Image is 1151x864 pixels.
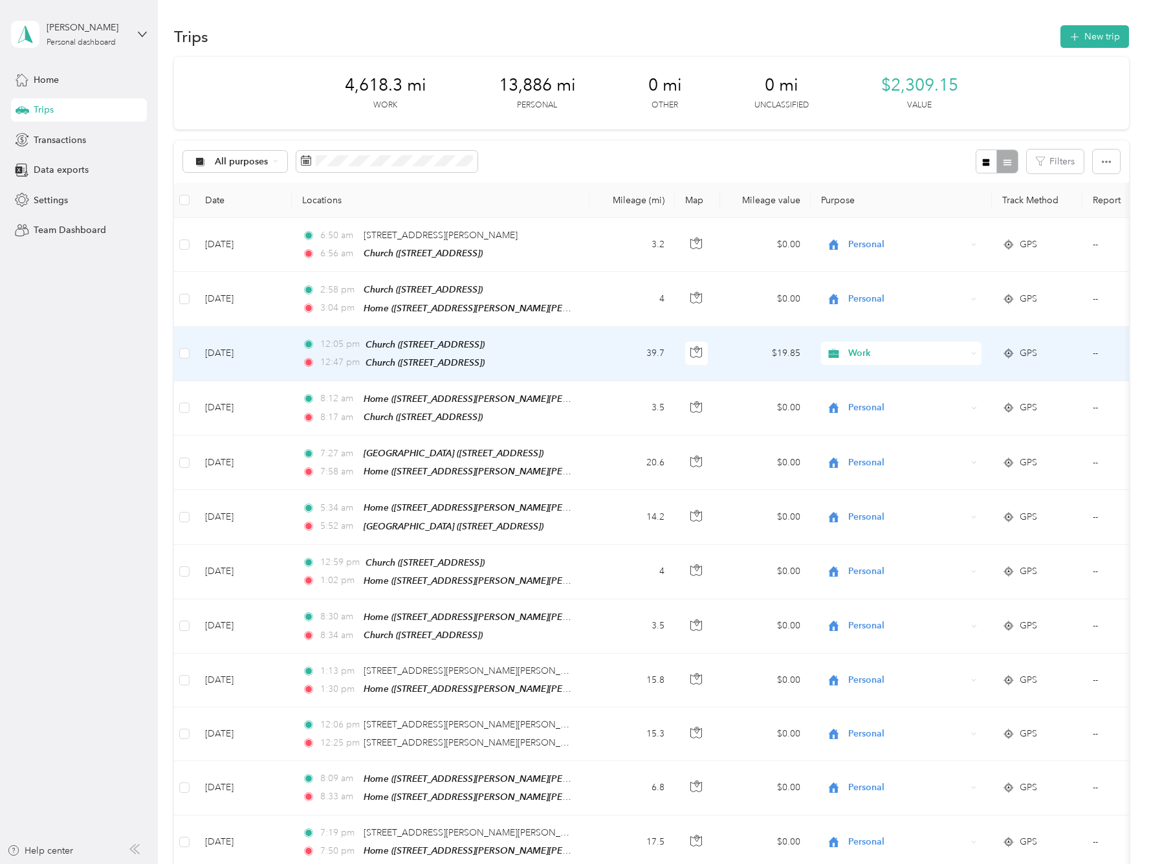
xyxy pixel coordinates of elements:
[765,75,798,96] span: 0 mi
[364,683,670,694] span: Home ([STREET_ADDRESS][PERSON_NAME][PERSON_NAME][US_STATE])
[320,465,357,479] span: 7:58 am
[292,183,589,218] th: Locations
[195,381,292,436] td: [DATE]
[320,447,357,461] span: 7:27 am
[320,718,357,732] span: 12:06 pm
[320,610,357,624] span: 8:30 am
[848,510,967,524] span: Personal
[754,100,809,111] p: Unclassified
[195,218,292,272] td: [DATE]
[364,773,670,784] span: Home ([STREET_ADDRESS][PERSON_NAME][PERSON_NAME][US_STATE])
[320,664,357,678] span: 1:13 pm
[652,100,678,111] p: Other
[320,826,357,840] span: 7:19 pm
[1020,835,1037,849] span: GPS
[720,272,811,326] td: $0.00
[320,283,357,297] span: 2:58 pm
[589,599,675,654] td: 3.5
[364,393,670,404] span: Home ([STREET_ADDRESS][PERSON_NAME][PERSON_NAME][US_STATE])
[195,490,292,544] td: [DATE]
[720,381,811,436] td: $0.00
[34,133,86,147] span: Transactions
[320,355,360,370] span: 12:47 pm
[320,771,357,786] span: 8:09 am
[320,736,357,750] span: 12:25 pm
[648,75,682,96] span: 0 mi
[345,75,426,96] span: 4,618.3 mi
[320,392,357,406] span: 8:12 am
[7,844,73,858] div: Help center
[364,719,589,730] span: [STREET_ADDRESS][PERSON_NAME][PERSON_NAME]
[195,183,292,218] th: Date
[848,346,967,360] span: Work
[675,183,720,218] th: Map
[589,654,675,707] td: 15.8
[720,599,811,654] td: $0.00
[364,502,670,513] span: Home ([STREET_ADDRESS][PERSON_NAME][PERSON_NAME][US_STATE])
[364,521,543,531] span: [GEOGRAPHIC_DATA] ([STREET_ADDRESS])
[34,103,54,116] span: Trips
[992,183,1082,218] th: Track Method
[848,727,967,741] span: Personal
[195,272,292,326] td: [DATE]
[320,519,357,533] span: 5:52 am
[364,284,483,294] span: Church ([STREET_ADDRESS])
[364,827,589,838] span: [STREET_ADDRESS][PERSON_NAME][PERSON_NAME]
[34,163,89,177] span: Data exports
[34,194,68,207] span: Settings
[589,761,675,815] td: 6.8
[848,456,967,470] span: Personal
[364,575,670,586] span: Home ([STREET_ADDRESS][PERSON_NAME][PERSON_NAME][US_STATE])
[720,654,811,707] td: $0.00
[720,707,811,760] td: $0.00
[1020,401,1037,415] span: GPS
[320,410,357,425] span: 8:17 am
[1060,25,1129,48] button: New trip
[364,248,483,258] span: Church ([STREET_ADDRESS])
[1020,456,1037,470] span: GPS
[848,564,967,579] span: Personal
[848,401,967,415] span: Personal
[364,792,670,803] span: Home ([STREET_ADDRESS][PERSON_NAME][PERSON_NAME][US_STATE])
[589,183,675,218] th: Mileage (mi)
[47,21,127,34] div: [PERSON_NAME]
[364,630,483,640] span: Church ([STREET_ADDRESS])
[320,844,357,858] span: 7:50 pm
[364,612,670,623] span: Home ([STREET_ADDRESS][PERSON_NAME][PERSON_NAME][US_STATE])
[848,835,967,849] span: Personal
[195,545,292,599] td: [DATE]
[589,707,675,760] td: 15.3
[1020,346,1037,360] span: GPS
[1020,564,1037,579] span: GPS
[1020,238,1037,252] span: GPS
[320,301,357,315] span: 3:04 pm
[320,682,357,696] span: 1:30 pm
[364,230,518,241] span: [STREET_ADDRESS][PERSON_NAME]
[195,654,292,707] td: [DATE]
[1020,727,1037,741] span: GPS
[195,761,292,815] td: [DATE]
[517,100,557,111] p: Personal
[320,501,357,515] span: 5:34 am
[1020,781,1037,795] span: GPS
[589,327,675,381] td: 39.7
[848,673,967,687] span: Personal
[320,790,357,804] span: 8:33 am
[320,573,357,588] span: 1:02 pm
[195,327,292,381] td: [DATE]
[811,183,992,218] th: Purpose
[881,75,958,96] span: $2,309.15
[589,218,675,272] td: 3.2
[373,100,397,111] p: Work
[720,218,811,272] td: $0.00
[366,357,485,368] span: Church ([STREET_ADDRESS])
[499,75,576,96] span: 13,886 mi
[366,557,485,568] span: Church ([STREET_ADDRESS])
[364,303,670,314] span: Home ([STREET_ADDRESS][PERSON_NAME][PERSON_NAME][US_STATE])
[907,100,932,111] p: Value
[589,436,675,490] td: 20.6
[1027,150,1084,173] button: Filters
[589,490,675,544] td: 14.2
[47,39,116,47] div: Personal dashboard
[215,157,269,166] span: All purposes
